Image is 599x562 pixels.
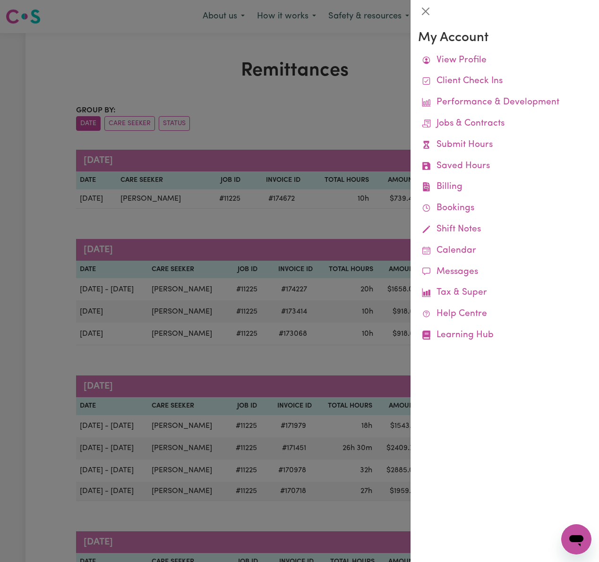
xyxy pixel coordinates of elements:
[418,198,591,219] a: Bookings
[418,325,591,346] a: Learning Hub
[418,282,591,304] a: Tax & Super
[418,113,591,135] a: Jobs & Contracts
[418,50,591,71] a: View Profile
[418,262,591,283] a: Messages
[418,4,433,19] button: Close
[561,524,591,554] iframe: Button to launch messaging window
[418,156,591,177] a: Saved Hours
[418,219,591,240] a: Shift Notes
[418,135,591,156] a: Submit Hours
[418,30,591,46] h3: My Account
[418,177,591,198] a: Billing
[418,304,591,325] a: Help Centre
[418,240,591,262] a: Calendar
[418,92,591,113] a: Performance & Development
[418,71,591,92] a: Client Check Ins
